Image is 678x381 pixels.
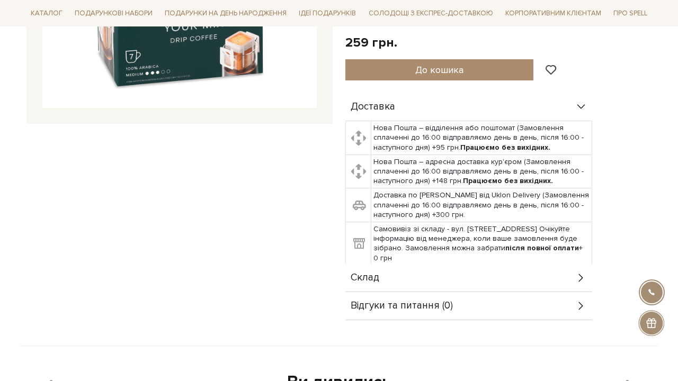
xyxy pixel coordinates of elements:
[345,34,397,51] div: 259 грн.
[371,155,592,188] td: Нова Пошта – адресна доставка кур'єром (Замовлення сплаченні до 16:00 відправляємо день в день, п...
[460,143,550,152] b: Працюємо без вихідних.
[371,188,592,222] td: Доставка по [PERSON_NAME] від Uklon Delivery (Замовлення сплаченні до 16:00 відправляємо день в д...
[505,243,579,252] b: після повної оплати
[70,5,157,22] a: Подарункові набори
[26,5,67,22] a: Каталог
[501,5,605,22] a: Корпоративним клієнтам
[415,64,463,76] span: До кошика
[609,5,652,22] a: Про Spell
[463,176,553,185] b: Працюємо без вихідних.
[345,59,533,80] button: До кошика
[364,4,497,22] a: Солодощі з експрес-доставкою
[371,121,592,155] td: Нова Пошта – відділення або поштомат (Замовлення сплаченні до 16:00 відправляємо день в день, піс...
[351,273,379,283] span: Склад
[351,301,453,311] span: Відгуки та питання (0)
[371,222,592,266] td: Самовивіз зі складу - вул. [STREET_ADDRESS] Очікуйте інформацію від менеджера, коли ваше замовлен...
[295,5,360,22] a: Ідеї подарунків
[351,102,395,112] span: Доставка
[160,5,291,22] a: Подарунки на День народження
